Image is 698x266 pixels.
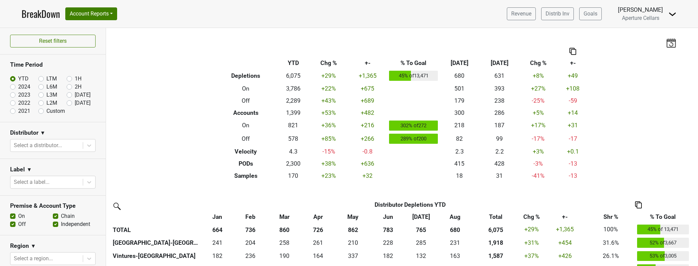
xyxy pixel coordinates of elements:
h3: Premise & Account Type [10,202,96,209]
th: Off [215,132,277,145]
div: 204 [236,238,266,247]
td: 210 [335,236,371,250]
th: Shr %: activate to sort column ascending [586,211,635,223]
td: 187 [480,119,520,132]
td: +43 % [310,95,347,107]
td: +108 [557,82,589,95]
td: +0.1 [557,145,589,158]
td: -3 % [520,158,557,170]
th: +- [557,57,589,69]
th: Aug: activate to sort column ascending [438,211,473,223]
div: 337 [336,252,370,260]
span: ▼ [40,129,45,137]
label: Custom [46,107,65,115]
td: 2,289 [276,95,310,107]
div: 241 [202,238,232,247]
div: 182 [202,252,232,260]
td: +482 [348,107,388,119]
td: 300 [440,107,480,119]
td: +36 % [310,119,347,132]
th: Mar: activate to sort column ascending [267,211,302,223]
th: [DATE] [480,57,520,69]
label: On [18,212,25,220]
label: L6M [46,83,57,91]
div: 236 [236,252,266,260]
td: 261 [302,236,335,250]
td: 2,300 [276,158,310,170]
td: -17 % [520,132,557,145]
th: [DATE] [440,57,480,69]
th: On [215,82,277,95]
th: Chg % [310,57,347,69]
button: Account Reports [65,7,117,20]
label: 2H [75,83,81,91]
td: 2.3 [440,145,480,158]
label: Off [18,220,26,228]
div: 231 [439,238,471,247]
a: Goals [579,7,602,20]
td: +266 [348,132,388,145]
th: 726 [302,223,335,236]
td: +22 % [310,82,347,95]
div: 261 [303,238,333,247]
td: +636 [348,158,388,170]
th: 1586.900 [473,250,519,263]
h3: Label [10,166,25,173]
div: 258 [269,238,300,247]
th: Velocity [215,145,277,158]
button: Reset filters [10,35,96,47]
div: [PERSON_NAME] [618,5,663,14]
img: Copy to clipboard [635,201,642,208]
th: YTD [276,57,310,69]
th: % To Goal: activate to sort column ascending [635,211,691,223]
td: +49 [557,69,589,82]
a: Revenue [507,7,536,20]
div: +426 [546,252,584,260]
td: 1,399 [276,107,310,119]
th: Off [215,95,277,107]
td: 286 [480,107,520,119]
td: +8 % [520,69,557,82]
th: 862 [335,223,371,236]
th: 860 [267,223,302,236]
h3: Region [10,242,29,250]
label: 1H [75,75,81,83]
span: Aperture Cellars [622,15,659,21]
td: +31 [557,119,589,132]
td: +29 % [310,69,347,82]
label: 2021 [18,107,30,115]
th: Vintures-[GEOGRAPHIC_DATA] [111,250,201,263]
img: filter [111,200,122,211]
th: Total: activate to sort column ascending [473,211,519,223]
label: YTD [18,75,29,83]
td: +27 % [520,82,557,95]
td: +37 % [519,250,544,263]
td: 241 [201,236,234,250]
span: ▼ [27,166,32,174]
th: Apr: activate to sort column ascending [302,211,335,223]
img: Copy to clipboard [569,48,576,55]
div: 164 [303,252,333,260]
td: +675 [348,82,388,95]
td: 132.437 [405,250,438,263]
td: +23 % [310,170,347,182]
td: 236.177 [234,250,267,263]
a: Distrib Inv [541,7,574,20]
label: L2M [46,99,57,107]
td: 179 [440,95,480,107]
td: +38 % [310,158,347,170]
th: 664 [201,223,234,236]
img: last_updated_date [666,38,676,47]
div: 1,587 [474,252,518,260]
td: +14 [557,107,589,119]
span: ▼ [31,242,36,250]
td: 238 [480,95,520,107]
th: Jun: activate to sort column ascending [371,211,404,223]
th: Samples [215,170,277,182]
td: 578 [276,132,310,145]
th: 680 [438,223,473,236]
div: 228 [373,238,403,247]
th: 783 [371,223,404,236]
div: 285 [406,238,436,247]
th: 736 [234,223,267,236]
